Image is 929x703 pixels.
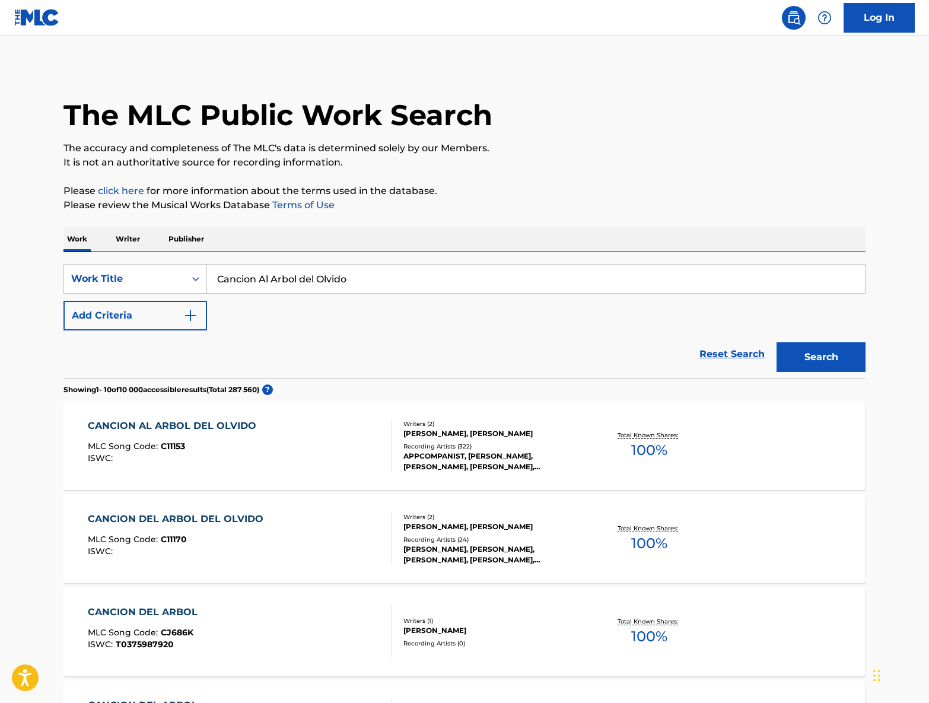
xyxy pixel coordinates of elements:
[618,431,681,440] p: Total Known Shares:
[403,521,583,532] div: [PERSON_NAME], [PERSON_NAME]
[403,616,583,625] div: Writers ( 1 )
[870,646,929,703] iframe: Chat Widget
[63,198,866,212] p: Please review the Musical Works Database
[787,11,801,25] img: search
[88,512,269,526] div: CANCION DEL ARBOL DEL OLVIDO
[777,342,866,372] button: Search
[63,184,866,198] p: Please for more information about the terms used in the database.
[88,441,161,451] span: MLC Song Code :
[88,546,116,556] span: ISWC :
[403,513,583,521] div: Writers ( 2 )
[63,155,866,170] p: It is not an authoritative source for recording information.
[161,534,187,545] span: C11170
[870,646,929,703] div: Widget de clavardage
[817,11,832,25] img: help
[403,442,583,451] div: Recording Artists ( 322 )
[112,227,144,252] p: Writer
[873,658,880,694] div: Glisser
[63,384,259,395] p: Showing 1 - 10 of 10 000 accessible results (Total 287 560 )
[63,264,866,378] form: Search Form
[63,97,492,133] h1: The MLC Public Work Search
[116,639,174,650] span: T0375987920
[403,625,583,636] div: [PERSON_NAME]
[403,639,583,648] div: Recording Artists ( 0 )
[631,533,667,554] span: 100 %
[782,6,806,30] a: Public Search
[63,141,866,155] p: The accuracy and completeness of The MLC's data is determined solely by our Members.
[63,227,91,252] p: Work
[88,627,161,638] span: MLC Song Code :
[813,6,836,30] div: Help
[183,308,198,323] img: 9d2ae6d4665cec9f34b9.svg
[63,494,866,583] a: CANCION DEL ARBOL DEL OLVIDOMLC Song Code:C11170ISWC:Writers (2)[PERSON_NAME], [PERSON_NAME]Recor...
[403,535,583,544] div: Recording Artists ( 24 )
[98,185,144,196] a: click here
[88,639,116,650] span: ISWC :
[165,227,208,252] p: Publisher
[631,440,667,461] span: 100 %
[693,341,771,367] a: Reset Search
[63,401,866,490] a: CANCION AL ARBOL DEL OLVIDOMLC Song Code:C11153ISWC:Writers (2)[PERSON_NAME], [PERSON_NAME]Record...
[618,524,681,533] p: Total Known Shares:
[88,605,203,619] div: CANCION DEL ARBOL
[403,419,583,428] div: Writers ( 2 )
[403,544,583,565] div: [PERSON_NAME], [PERSON_NAME], [PERSON_NAME], [PERSON_NAME], [PERSON_NAME]
[618,617,681,626] p: Total Known Shares:
[161,441,185,451] span: C11153
[88,453,116,463] span: ISWC :
[14,9,60,26] img: MLC Logo
[403,428,583,439] div: [PERSON_NAME], [PERSON_NAME]
[63,301,207,330] button: Add Criteria
[71,272,178,286] div: Work Title
[403,451,583,472] div: APPCOMPANIST, [PERSON_NAME], [PERSON_NAME], [PERSON_NAME], [PERSON_NAME], [PERSON_NAME], [PERSON_...
[262,384,273,395] span: ?
[631,626,667,647] span: 100 %
[88,419,262,433] div: CANCION AL ARBOL DEL OLVIDO
[161,627,193,638] span: CJ686K
[63,587,866,676] a: CANCION DEL ARBOLMLC Song Code:CJ686KISWC:T0375987920Writers (1)[PERSON_NAME]Recording Artists (0...
[88,534,161,545] span: MLC Song Code :
[270,199,335,211] a: Terms of Use
[844,3,915,33] a: Log In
